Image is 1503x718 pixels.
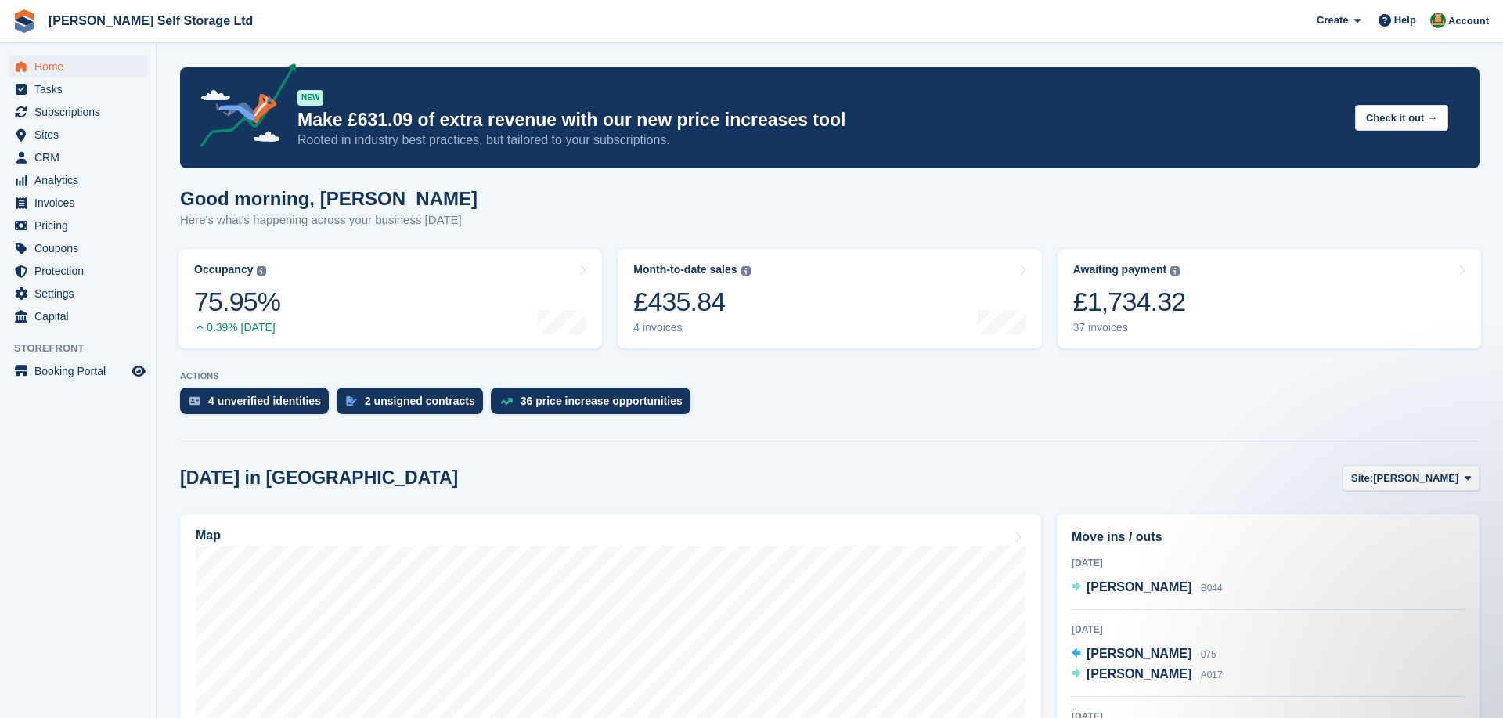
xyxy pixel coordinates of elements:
[8,260,148,282] a: menu
[34,169,128,191] span: Analytics
[1373,471,1458,486] span: [PERSON_NAME]
[491,388,698,422] a: 36 price increase opportunities
[180,388,337,422] a: 4 unverified identities
[1394,13,1416,28] span: Help
[1058,249,1481,348] a: Awaiting payment £1,734.32 37 invoices
[14,341,156,356] span: Storefront
[1073,286,1186,318] div: £1,734.32
[34,215,128,236] span: Pricing
[1072,556,1465,570] div: [DATE]
[34,305,128,327] span: Capital
[34,101,128,123] span: Subscriptions
[194,321,280,334] div: 0.39% [DATE]
[8,56,148,78] a: menu
[1317,13,1348,28] span: Create
[1448,13,1489,29] span: Account
[8,169,148,191] a: menu
[633,321,750,334] div: 4 invoices
[500,398,513,405] img: price_increase_opportunities-93ffe204e8149a01c8c9dc8f82e8f89637d9d84a8eef4429ea346261dce0b2c0.svg
[8,215,148,236] a: menu
[1430,13,1446,28] img: Joshua Wild
[365,395,475,407] div: 2 unsigned contracts
[1170,266,1180,276] img: icon-info-grey-7440780725fd019a000dd9b08b2336e03edf1995a4989e88bcd33f0948082b44.svg
[521,395,683,407] div: 36 price increase opportunities
[297,132,1343,149] p: Rooted in industry best practices, but tailored to your subscriptions.
[180,467,458,489] h2: [DATE] in [GEOGRAPHIC_DATA]
[1201,669,1223,680] span: A017
[1351,471,1373,486] span: Site:
[8,146,148,168] a: menu
[180,371,1480,381] p: ACTIONS
[257,266,266,276] img: icon-info-grey-7440780725fd019a000dd9b08b2336e03edf1995a4989e88bcd33f0948082b44.svg
[1072,644,1216,665] a: [PERSON_NAME] 075
[34,56,128,78] span: Home
[1072,665,1223,685] a: [PERSON_NAME] A017
[1073,263,1167,276] div: Awaiting payment
[8,237,148,259] a: menu
[1355,105,1448,131] button: Check it out →
[1343,465,1480,491] button: Site: [PERSON_NAME]
[8,78,148,100] a: menu
[8,101,148,123] a: menu
[34,283,128,305] span: Settings
[34,260,128,282] span: Protection
[34,146,128,168] span: CRM
[337,388,491,422] a: 2 unsigned contracts
[42,8,259,34] a: [PERSON_NAME] Self Storage Ltd
[178,249,602,348] a: Occupancy 75.95% 0.39% [DATE]
[8,360,148,382] a: menu
[618,249,1041,348] a: Month-to-date sales £435.84 4 invoices
[8,124,148,146] a: menu
[13,9,36,33] img: stora-icon-8386f47178a22dfd0bd8f6a31ec36ba5ce8667c1dd55bd0f319d3a0aa187defe.svg
[196,529,221,543] h2: Map
[34,192,128,214] span: Invoices
[1072,622,1465,637] div: [DATE]
[346,396,357,406] img: contract_signature_icon-13c848040528278c33f63329250d36e43548de30e8caae1d1a13099fd9432cc5.svg
[34,360,128,382] span: Booking Portal
[129,362,148,381] a: Preview store
[34,124,128,146] span: Sites
[1087,647,1191,660] span: [PERSON_NAME]
[1087,667,1191,680] span: [PERSON_NAME]
[194,263,253,276] div: Occupancy
[1201,583,1223,594] span: B044
[297,90,323,106] div: NEW
[208,395,321,407] div: 4 unverified identities
[34,237,128,259] span: Coupons
[741,266,751,276] img: icon-info-grey-7440780725fd019a000dd9b08b2336e03edf1995a4989e88bcd33f0948082b44.svg
[633,286,750,318] div: £435.84
[633,263,737,276] div: Month-to-date sales
[297,109,1343,132] p: Make £631.09 of extra revenue with our new price increases tool
[187,63,297,153] img: price-adjustments-announcement-icon-8257ccfd72463d97f412b2fc003d46551f7dbcb40ab6d574587a9cd5c0d94...
[1072,528,1465,547] h2: Move ins / outs
[34,78,128,100] span: Tasks
[8,305,148,327] a: menu
[8,283,148,305] a: menu
[180,188,478,209] h1: Good morning, [PERSON_NAME]
[1087,580,1191,594] span: [PERSON_NAME]
[8,192,148,214] a: menu
[180,211,478,229] p: Here's what's happening across your business [DATE]
[1072,578,1223,598] a: [PERSON_NAME] B044
[1073,321,1186,334] div: 37 invoices
[194,286,280,318] div: 75.95%
[1201,649,1216,660] span: 075
[189,396,200,406] img: verify_identity-adf6edd0f0f0b5bbfe63781bf79b02c33cf7c696d77639b501bdc392416b5a36.svg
